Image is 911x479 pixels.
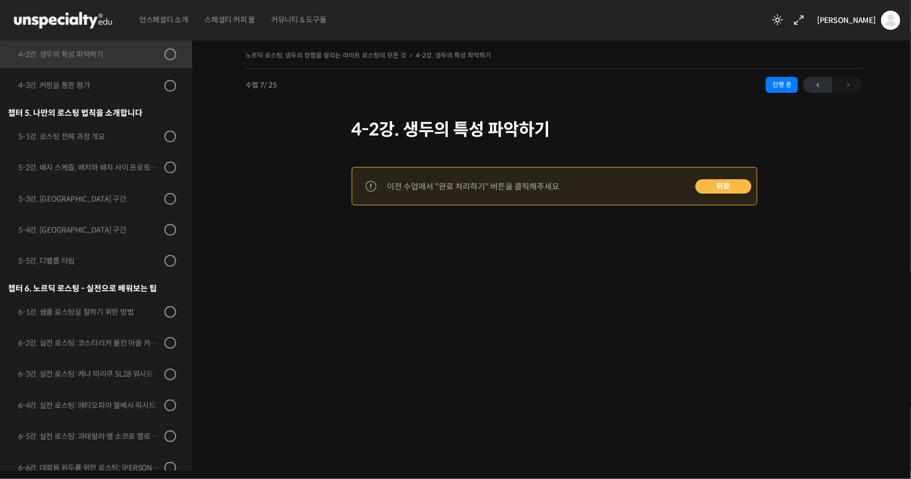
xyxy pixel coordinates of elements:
div: 5-4강. [GEOGRAPHIC_DATA] 구간 [18,224,161,236]
span: 수업 7 [245,82,277,89]
div: 챕터 5. 나만의 로스팅 법칙을 소개합니다 [8,106,176,120]
div: 6-5강. 실전 로스팅: 과테말라 엘 소코로 옐로 버번 워시드 [18,430,161,442]
a: 뒤로 [695,179,751,194]
span: [PERSON_NAME] [817,15,876,25]
div: 챕터 6. 노르딕 로스팅 - 실전으로 배워보는 팁 [8,281,176,296]
div: 6-4강. 실전 로스팅: 에티오피아 첼베사 워시드 [18,400,161,411]
div: 5-3강. [GEOGRAPHIC_DATA] 구간 [18,193,161,205]
a: 대화 [70,338,138,365]
div: 이전 수업에서 "완료 처리하기" 버튼을 클릭해주세요. [387,179,561,194]
div: 6-1강. 샘플 로스팅을 잘하기 위한 방법 [18,306,161,318]
div: 진행 중 [766,77,798,93]
span: 홈 [34,354,40,363]
a: 4-2강. 생두의 특성 파악하기 [416,51,491,59]
span: 설정 [165,354,178,363]
span: 대화 [98,355,110,363]
span: / 25 [264,81,277,90]
h1: 4-2강. 생두의 특성 파악하기 [352,119,757,140]
div: 5-5강. 디벨롭 타임 [18,255,161,267]
div: 5-2강. 배치 스케쥴, 배치와 배치 사이 프로토콜 & 투입 온도 [18,162,161,173]
a: 설정 [138,338,205,365]
a: ←이전 [803,77,833,93]
a: 노르딕 로스팅, 생두의 장점을 살리는 라이트 로스팅의 모든 것 [245,51,406,59]
div: 6-2강. 실전 로스팅: 코스타리카 볼칸 아줄 카투라 내추럴 [18,337,161,349]
a: 홈 [3,338,70,365]
div: 4-3강. 커핑을 통한 평가 [18,79,161,91]
span: ← [803,78,833,92]
div: 5-1강. 로스팅 전체 과정 개요 [18,131,161,142]
div: 6-3강. 실전 로스팅: 케냐 띠리쿠 SL28 워시드 [18,368,161,380]
div: 6-6강. 대회용 원두를 위한 로스팅: [PERSON_NAME] [18,462,161,474]
div: 4-2강. 생두의 특성 파악하기 [18,49,161,60]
